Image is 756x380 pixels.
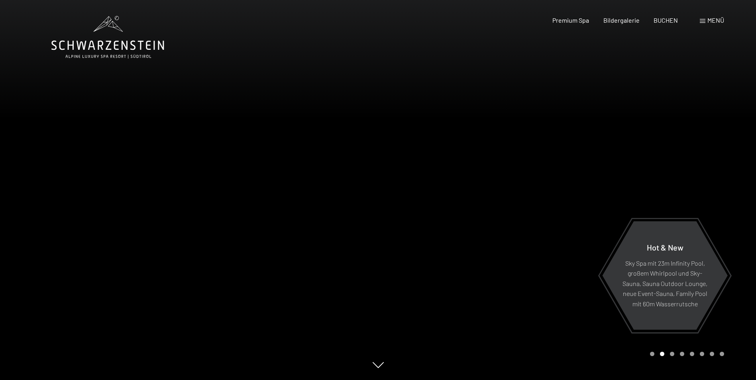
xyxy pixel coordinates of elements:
div: Carousel Page 4 [680,352,684,356]
div: Carousel Page 1 [650,352,654,356]
div: Carousel Page 7 [710,352,714,356]
div: Carousel Page 8 [720,352,724,356]
a: Premium Spa [552,16,589,24]
p: Sky Spa mit 23m Infinity Pool, großem Whirlpool und Sky-Sauna, Sauna Outdoor Lounge, neue Event-S... [622,258,708,309]
span: Hot & New [647,242,683,252]
a: Bildergalerie [603,16,640,24]
div: Carousel Page 3 [670,352,674,356]
div: Carousel Page 6 [700,352,704,356]
a: Hot & New Sky Spa mit 23m Infinity Pool, großem Whirlpool und Sky-Sauna, Sauna Outdoor Lounge, ne... [602,221,728,330]
div: Carousel Page 2 (Current Slide) [660,352,664,356]
div: Carousel Pagination [647,352,724,356]
span: Menü [707,16,724,24]
a: BUCHEN [654,16,678,24]
div: Carousel Page 5 [690,352,694,356]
